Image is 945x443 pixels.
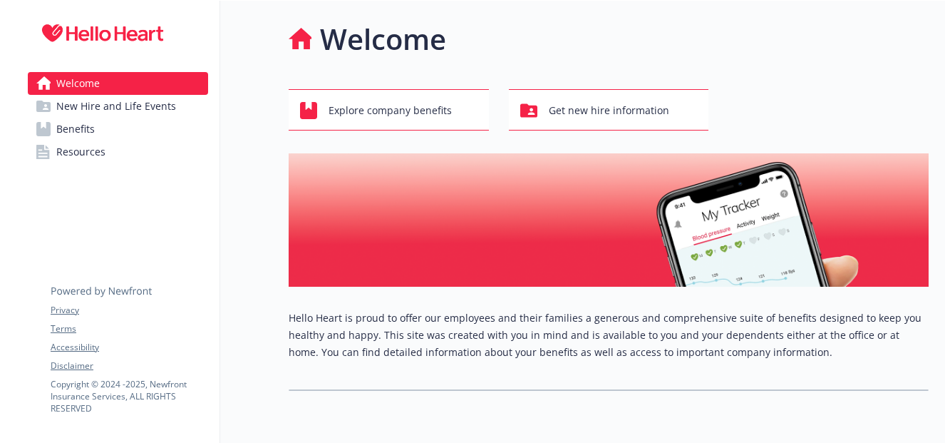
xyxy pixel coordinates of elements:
a: Benefits [28,118,208,141]
a: Terms [51,322,207,335]
span: Resources [56,141,105,163]
span: New Hire and Life Events [56,95,176,118]
button: Get new hire information [509,89,709,131]
span: Get new hire information [549,97,669,124]
a: Accessibility [51,341,207,354]
a: Welcome [28,72,208,95]
h1: Welcome [320,18,446,61]
span: Explore company benefits [329,97,452,124]
a: New Hire and Life Events [28,95,208,118]
a: Privacy [51,304,207,317]
p: Copyright © 2024 - 2025 , Newfront Insurance Services, ALL RIGHTS RESERVED [51,378,207,414]
img: overview page banner [289,153,929,287]
span: Benefits [56,118,95,141]
a: Disclaimer [51,360,207,372]
span: Welcome [56,72,100,95]
button: Explore company benefits [289,89,489,131]
a: Resources [28,141,208,163]
p: Hello Heart is proud to offer our employees and their families a generous and comprehensive suite... [289,310,929,361]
